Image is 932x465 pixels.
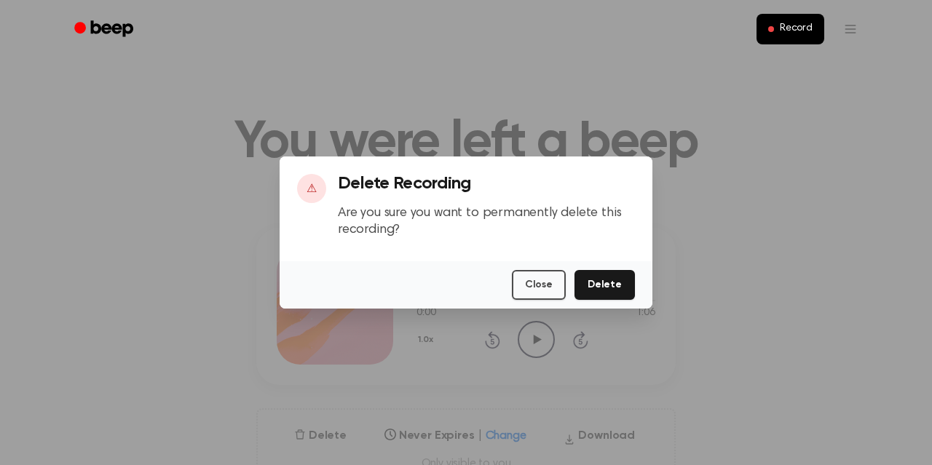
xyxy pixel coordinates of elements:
button: Record [757,14,824,44]
button: Close [512,270,566,300]
div: ⚠ [297,174,326,203]
a: Beep [64,15,146,44]
h3: Delete Recording [338,174,635,194]
span: Record [780,23,813,36]
button: Open menu [833,12,868,47]
p: Are you sure you want to permanently delete this recording? [338,205,635,238]
button: Delete [574,270,635,300]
